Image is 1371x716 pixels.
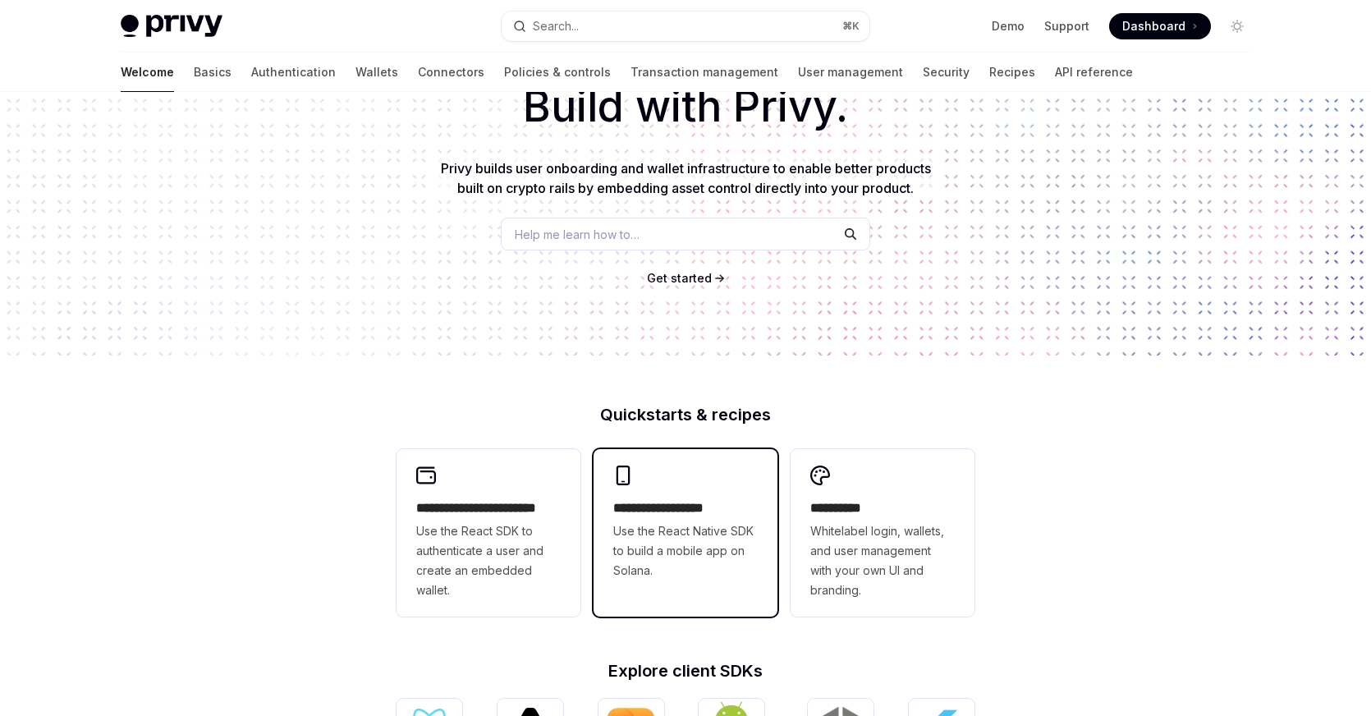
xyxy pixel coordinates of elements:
[810,521,955,600] span: Whitelabel login, wallets, and user management with your own UI and branding.
[251,53,336,92] a: Authentication
[798,53,903,92] a: User management
[1055,53,1133,92] a: API reference
[397,663,974,679] h2: Explore client SDKs
[1122,18,1185,34] span: Dashboard
[418,53,484,92] a: Connectors
[416,521,561,600] span: Use the React SDK to authenticate a user and create an embedded wallet.
[121,15,222,38] img: light logo
[842,20,860,33] span: ⌘ K
[121,53,174,92] a: Welcome
[791,449,974,617] a: **** *****Whitelabel login, wallets, and user management with your own UI and branding.
[923,53,970,92] a: Security
[355,53,398,92] a: Wallets
[504,53,611,92] a: Policies & controls
[1224,13,1250,39] button: Toggle dark mode
[1109,13,1211,39] a: Dashboard
[630,53,778,92] a: Transaction management
[594,449,777,617] a: **** **** **** ***Use the React Native SDK to build a mobile app on Solana.
[613,521,758,581] span: Use the React Native SDK to build a mobile app on Solana.
[647,271,712,285] span: Get started
[992,18,1025,34] a: Demo
[533,16,579,36] div: Search...
[26,75,1345,139] h1: Build with Privy.
[989,53,1035,92] a: Recipes
[1044,18,1089,34] a: Support
[194,53,232,92] a: Basics
[397,406,974,423] h2: Quickstarts & recipes
[647,270,712,287] a: Get started
[515,226,640,243] span: Help me learn how to…
[441,160,931,196] span: Privy builds user onboarding and wallet infrastructure to enable better products built on crypto ...
[502,11,869,41] button: Open search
